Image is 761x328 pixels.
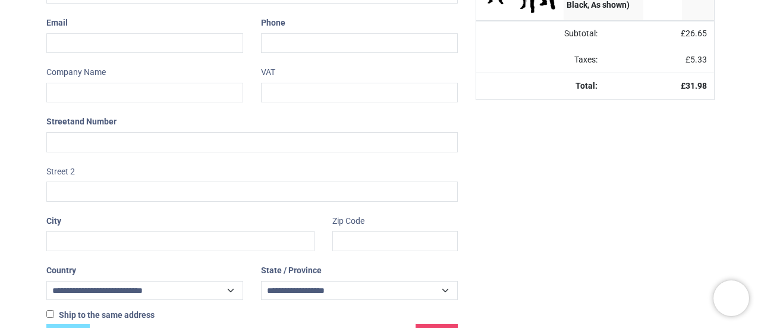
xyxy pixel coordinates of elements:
[681,29,707,38] span: £
[332,211,364,232] label: Zip Code
[46,63,106,83] label: Company Name
[476,21,605,47] td: Subtotal:
[576,81,598,90] strong: Total:
[46,112,117,132] label: Street
[713,280,749,316] iframe: Brevo live chat
[681,81,707,90] strong: £
[46,162,75,182] label: Street 2
[261,261,322,281] label: State / Province
[690,55,707,64] span: 5.33
[70,117,117,126] span: and Number
[46,211,61,232] label: City
[46,13,68,33] label: Email
[476,47,605,73] td: Taxes:
[261,13,285,33] label: Phone
[46,261,76,281] label: Country
[685,55,707,64] span: £
[685,29,707,38] span: 26.65
[261,63,275,83] label: VAT
[46,310,54,318] input: Ship to the same address
[46,310,155,321] label: Ship to the same address
[685,81,707,90] span: 31.98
